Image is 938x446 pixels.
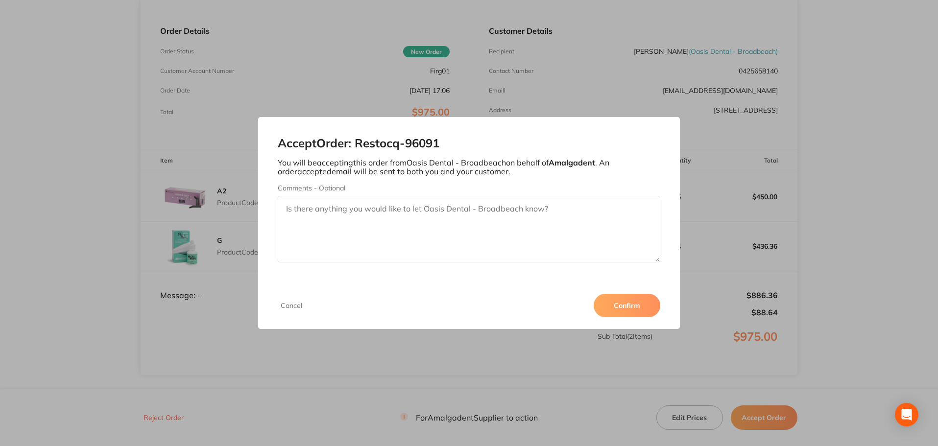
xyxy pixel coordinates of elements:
div: Open Intercom Messenger [895,403,918,426]
label: Comments - Optional [278,184,661,192]
p: You will be accepting this order from Oasis Dental - Broadbeach on behalf of . An order accepted ... [278,158,661,176]
button: Cancel [278,301,305,310]
h2: Accept Order: Restocq- 96091 [278,137,661,150]
b: Amalgadent [549,158,595,167]
button: Confirm [594,294,660,317]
